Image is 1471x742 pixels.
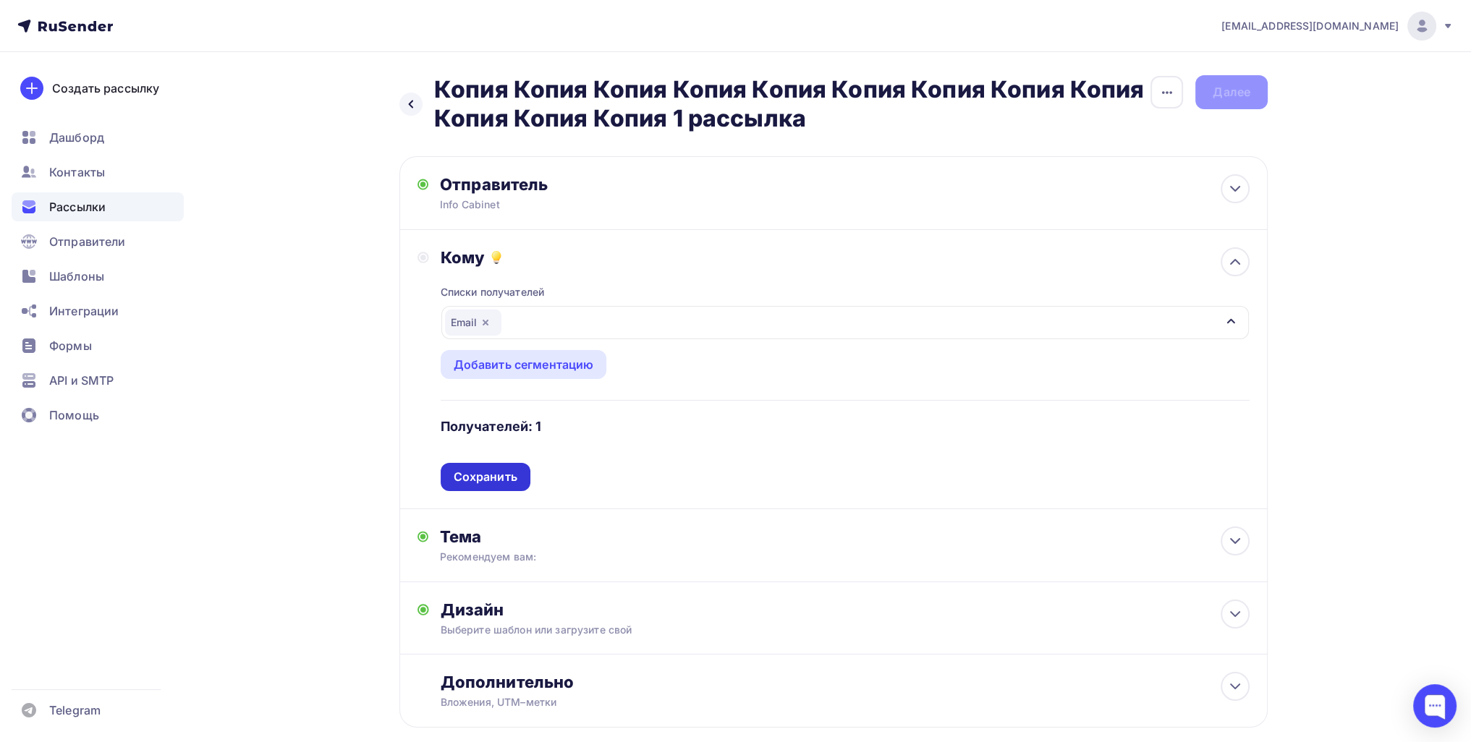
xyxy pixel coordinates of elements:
span: Рассылки [49,198,106,216]
div: Тема [440,526,726,547]
div: Info Cabinet [440,197,722,212]
div: Списки получателей [441,285,545,299]
div: Email [445,310,501,336]
div: Кому [441,247,1250,268]
div: Сохранить [454,469,517,485]
a: Дашборд [12,123,184,152]
a: Отправители [12,227,184,256]
span: Интеграции [49,302,119,320]
a: Шаблоны [12,262,184,291]
a: Рассылки [12,192,184,221]
h4: Получателей: 1 [441,418,542,435]
a: Контакты [12,158,184,187]
span: Telegram [49,702,101,719]
div: Выберите шаблон или загрузите свой [441,623,1169,637]
span: [EMAIL_ADDRESS][DOMAIN_NAME] [1221,19,1399,33]
h2: Копия Копия Копия Копия Копия Копия Копия Копия Копия Копия Копия Копия 1 рассылка [434,75,1150,133]
span: Формы [49,337,92,354]
a: Формы [12,331,184,360]
div: Создать рассылку [52,80,159,97]
div: Добавить сегментацию [454,356,594,373]
span: Дашборд [49,129,104,146]
button: Email [441,305,1250,340]
span: Отправители [49,233,126,250]
div: Дополнительно [441,672,1250,692]
span: Шаблоны [49,268,104,285]
span: Контакты [49,163,105,181]
div: Дизайн [441,600,1250,620]
span: API и SMTP [49,372,114,389]
div: Вложения, UTM–метки [441,695,1169,709]
div: Рекомендуем вам: [440,550,698,564]
a: [EMAIL_ADDRESS][DOMAIN_NAME] [1221,12,1454,40]
span: Помощь [49,406,99,424]
div: Отправитель [440,174,753,195]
